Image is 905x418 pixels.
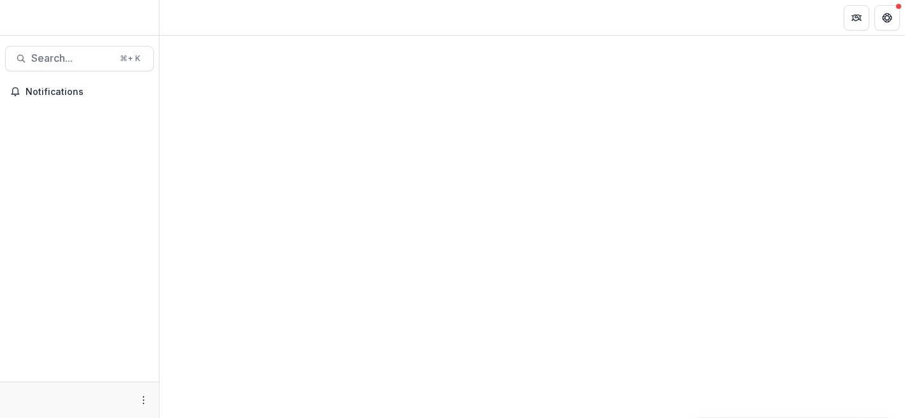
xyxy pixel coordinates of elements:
button: Get Help [874,5,900,31]
button: More [136,393,151,408]
div: ⌘ + K [117,52,143,66]
span: Notifications [26,87,149,97]
span: Search... [31,52,112,64]
button: Partners [844,5,869,31]
button: Search... [5,46,154,71]
button: Notifications [5,82,154,102]
nav: breadcrumb [165,8,219,27]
